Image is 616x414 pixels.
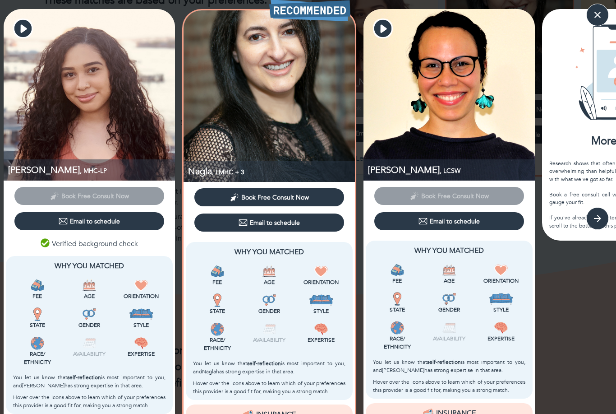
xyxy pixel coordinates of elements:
img: State [391,292,404,306]
p: Style [117,321,165,329]
b: self-reflection [67,374,101,381]
img: Race/<br />Ethnicity [31,336,44,350]
img: Orientation [494,263,508,277]
button: Email to schedule [14,212,164,230]
p: Verified background check [41,238,138,249]
p: Race/ Ethnicity [373,335,421,351]
p: Gender [245,307,293,315]
p: State [13,321,61,329]
img: Orientation [134,279,148,292]
p: Fee [13,292,61,300]
img: Style [309,293,334,307]
img: Jasmine Cepeda profile [363,9,535,181]
p: Why You Matched [193,247,345,257]
img: Age [442,263,456,277]
p: Age [65,292,113,300]
p: Orientation [297,278,345,286]
img: Expertise [314,322,328,336]
img: Gender [442,292,456,306]
img: State [211,293,224,307]
p: Availability [245,336,293,344]
p: Hover over the icons above to learn which of your preferences this provider is a good fit for, ma... [193,379,345,395]
p: Age [245,278,293,286]
p: Fee [193,278,241,286]
img: Race/<br />Ethnicity [211,322,224,336]
div: This provider is licensed to work in your state. [193,293,241,315]
img: State [31,307,44,321]
p: LMHC, MHC-LP, Coaching, Certified Professional Coach [188,165,355,177]
img: Expertise [134,336,148,350]
span: , LCSW [440,167,460,175]
p: Age [425,277,473,285]
p: Style [297,307,345,315]
img: Gender [262,293,276,307]
img: Availability [83,336,96,350]
p: LCSW [368,164,535,176]
p: Orientation [477,277,525,285]
button: Book Free Consult Now [194,188,344,206]
p: You let us know that is most important to you, and [PERSON_NAME] has strong expertise in that area. [373,358,525,374]
img: Monica Parham profile [4,9,175,181]
span: , LMHC + 3 [212,168,244,177]
p: State [193,307,241,315]
p: Gender [65,321,113,329]
p: Race/ Ethnicity [13,350,61,366]
span: Book Free Consult Now [241,193,309,202]
div: Email to schedule [239,218,300,227]
img: Gender [83,307,96,321]
img: Nagla Radwan profile [184,10,355,182]
p: Availability [65,350,113,358]
button: Email to schedule [194,214,344,232]
img: Availability [262,322,276,336]
span: , MHC-LP [80,167,107,175]
p: State [373,306,421,314]
p: Availability [425,335,473,343]
img: Orientation [314,265,328,278]
p: MHC-LP [8,164,175,176]
div: This provider is licensed to work in your state. [13,307,61,329]
p: You let us know that is most important to you, and [PERSON_NAME] has strong expertise in that area. [13,373,165,390]
img: Fee [211,265,224,278]
p: Hover over the icons above to learn which of your preferences this provider is a good fit for, ma... [373,378,525,394]
span: This provider has not yet shared their calendar link. Please email the provider to schedule [374,191,524,200]
img: Age [262,265,276,278]
p: Hover over the icons above to learn which of your preferences this provider is a good fit for, ma... [13,393,165,409]
p: Fee [373,277,421,285]
img: Fee [31,279,44,292]
p: Orientation [117,292,165,300]
b: self-reflection [427,358,461,366]
img: Style [129,307,154,321]
p: Race/ Ethnicity [193,336,241,352]
span: This provider has not yet shared their calendar link. Please email the provider to schedule [14,191,164,200]
div: This provider is licensed to work in your state. [373,292,421,314]
img: Fee [391,263,404,277]
p: Why You Matched [373,245,525,256]
p: Style [477,306,525,314]
img: Expertise [494,321,508,335]
p: Expertise [117,350,165,358]
p: Gender [425,306,473,314]
p: Why You Matched [13,260,165,271]
img: Race/<br />Ethnicity [391,321,404,335]
img: Age [83,279,96,292]
button: Email to schedule [374,212,524,230]
img: Style [489,292,514,306]
div: Email to schedule [59,217,120,226]
p: Expertise [477,335,525,343]
div: Email to schedule [418,217,480,226]
img: Availability [442,321,456,335]
p: Expertise [297,336,345,344]
b: self-reflection [247,360,281,367]
p: You let us know that is most important to you, and Nagla has strong expertise in that area. [193,359,345,376]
